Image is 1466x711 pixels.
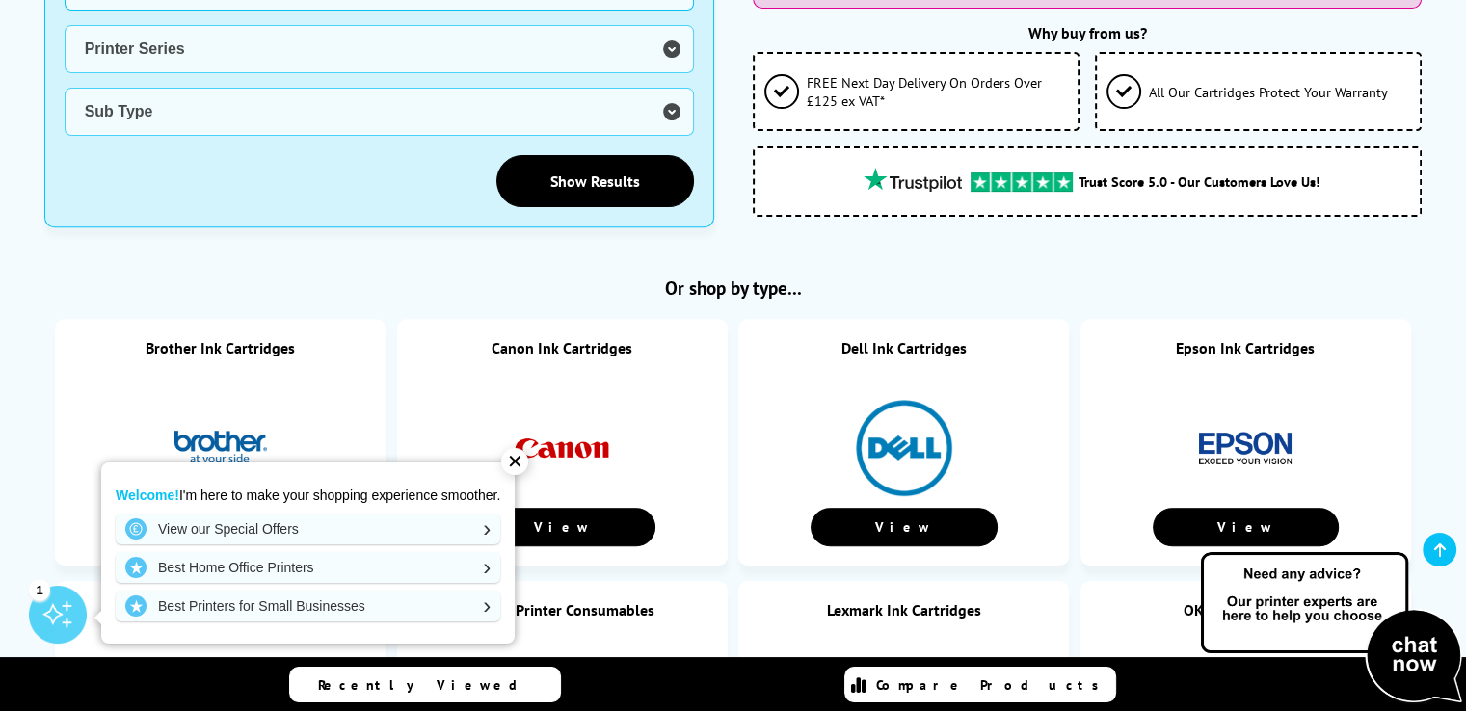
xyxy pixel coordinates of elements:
[855,168,971,192] img: trustpilot rating
[1197,400,1293,496] img: Epson Ink Cartridges
[496,155,694,207] a: Show Results
[807,73,1068,110] span: FREE Next Day Delivery On Orders Over £125 ex VAT*
[146,338,295,357] a: Brother Ink Cartridges
[44,276,1423,300] h2: Or shop by type...
[827,600,981,619] a: Lexmark Ink Cartridges
[971,172,1073,192] img: trustpilot rating
[318,676,537,694] span: Recently Viewed
[468,508,655,546] a: View
[289,667,561,702] a: Recently Viewed
[470,600,654,619] a: Kodak Printer Consumables
[1153,508,1340,546] a: View
[492,338,632,357] a: Canon Ink Cartridges
[844,667,1116,702] a: Compare Products
[116,513,500,544] a: View our Special Offers
[856,400,952,496] img: Dell Ink Cartridges
[501,448,528,475] div: ✕
[1176,338,1315,357] a: Epson Ink Cartridges
[116,487,179,503] strong: Welcome!
[753,23,1423,42] div: Why buy from us?
[1184,600,1307,619] a: OKI Ink Cartridges
[29,579,50,600] div: 1
[1078,172,1319,191] span: Trust Score 5.0 - Our Customers Love Us!
[173,400,269,496] img: Brother Ink Cartridges
[1149,83,1388,101] span: All Our Cartridges Protect Your Warranty
[876,676,1109,694] span: Compare Products
[116,487,500,504] p: I'm here to make your shopping experience smoother.
[116,591,500,621] a: Best Printers for Small Businesses
[841,338,967,357] a: Dell Ink Cartridges
[514,400,610,496] img: Canon Ink Cartridges
[1196,549,1466,707] img: Open Live Chat window
[811,508,998,546] a: View
[116,552,500,583] a: Best Home Office Printers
